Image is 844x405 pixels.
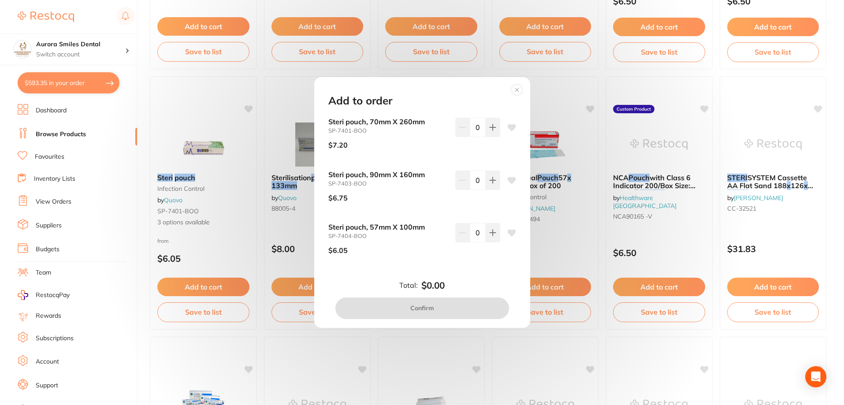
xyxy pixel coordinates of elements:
[328,223,448,231] b: Steri pouch, 57mm X 100mm
[328,180,448,187] small: SP-7403-BOO
[805,366,826,387] div: Open Intercom Messenger
[328,194,348,202] p: $6.75
[328,246,348,254] p: $6.05
[399,281,418,289] label: Total:
[328,118,448,126] b: Steri pouch, 70mm X 260mm
[328,141,348,149] p: $7.20
[328,127,448,134] small: SP-7401-BOO
[328,233,448,239] small: SP-7404-BOO
[328,95,392,107] h2: Add to order
[328,171,448,178] b: Steri pouch, 90mm X 160mm
[421,280,445,291] b: $0.00
[335,297,509,319] button: Confirm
